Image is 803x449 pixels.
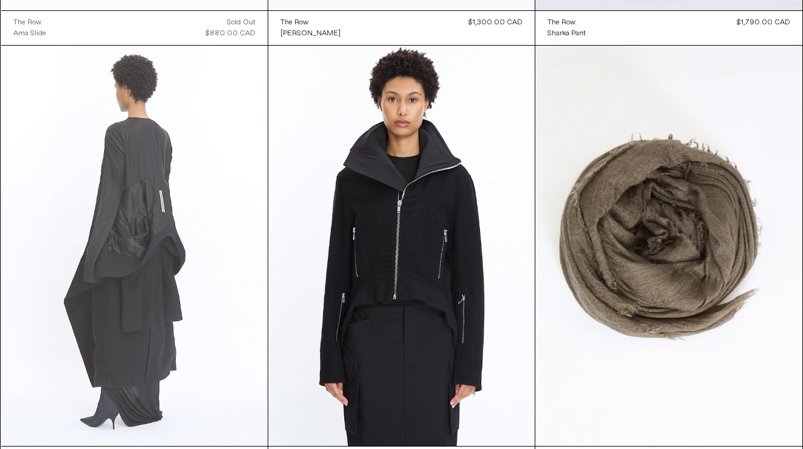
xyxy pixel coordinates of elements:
span: $1,300.00 CAD [468,17,523,28]
div: Sharka Pant [547,29,586,39]
div: The Row [13,18,41,28]
span: $880.00 CAD [206,29,255,38]
div: The Row [547,18,575,28]
div: Sold out [227,17,255,28]
a: The Row [13,17,46,28]
a: The Row [280,17,341,28]
a: Ama Slide [13,28,46,39]
a: Sharka Pant [547,28,586,39]
img: Rick Owens Exploder Jacket [268,46,535,445]
img: Rick Owens Museum Coat in black [1,46,268,445]
img: Rick Owens Concordians Scarf in bosco [535,46,802,446]
div: [PERSON_NAME] [280,29,341,39]
a: The Row [547,17,586,28]
div: The Row [280,18,308,28]
div: Ama Slide [13,29,46,39]
a: [PERSON_NAME] [280,28,341,39]
span: $1,790.00 CAD [737,17,790,28]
